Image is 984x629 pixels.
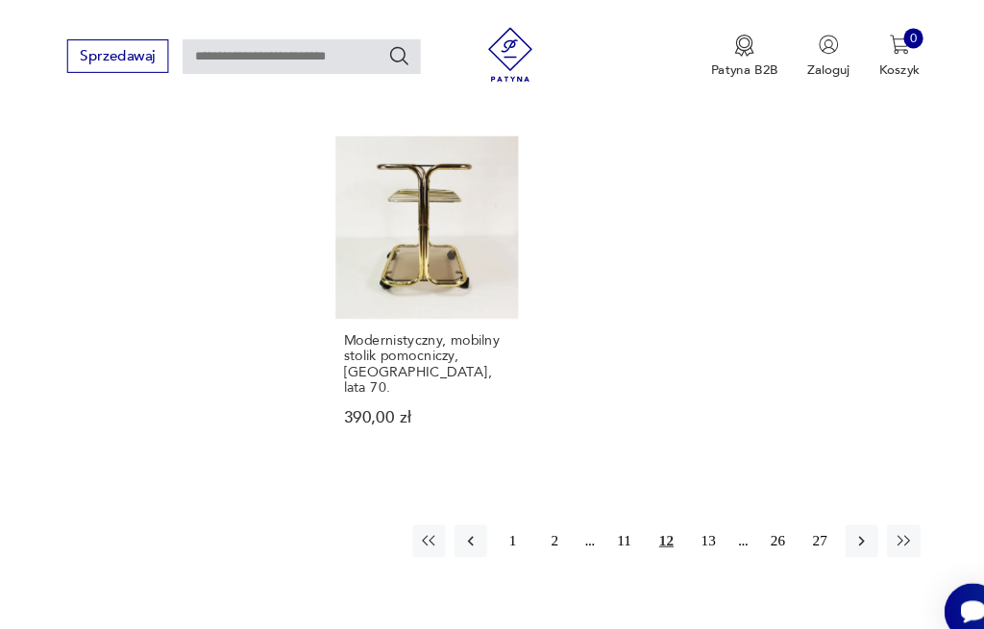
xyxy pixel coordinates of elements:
button: Sprzedawaj [88,37,184,69]
button: Patyna B2B [698,33,761,75]
p: Patyna B2B [698,58,761,75]
a: Sprzedawaj [88,49,184,60]
button: Zaloguj [789,33,829,75]
button: 11 [600,496,630,527]
button: 1 [494,496,525,527]
p: Zaloguj [789,58,829,75]
button: 26 [745,496,775,527]
a: Ikona medaluPatyna B2B [698,33,761,75]
div: 0 [880,27,899,46]
button: 13 [679,496,710,527]
button: 0Koszyk [857,33,896,75]
img: Patyna - sklep z meblami i dekoracjami vintage [476,26,540,78]
iframe: Smartsupp widget button [919,552,972,606]
button: 2 [534,496,565,527]
button: 27 [785,496,816,527]
p: Koszyk [857,58,896,75]
p: 390,00 zł [350,388,507,402]
button: 12 [640,496,671,527]
img: Ikona koszyka [867,33,886,52]
button: Szukaj [392,42,413,63]
h3: Modernistyczny, mobilny stolik pomocniczy, [GEOGRAPHIC_DATA], lata 70. [350,315,507,374]
img: Ikonka użytkownika [799,33,819,52]
img: Ikona medalu [720,33,739,54]
a: Modernistyczny, mobilny stolik pomocniczy, Niemcy, lata 70.Modernistyczny, mobilny stolik pomocni... [342,129,515,436]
